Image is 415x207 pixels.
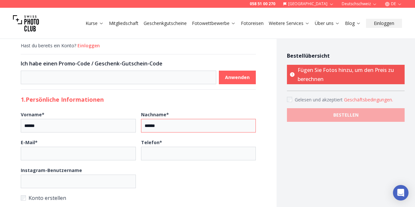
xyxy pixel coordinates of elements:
input: Accept terms [287,97,292,102]
input: Vorname* [21,119,136,132]
b: Nachname * [141,111,169,118]
button: BESTELLEN [287,108,405,122]
button: Blog [342,19,363,28]
a: Blog [345,20,361,27]
label: Konto erstellen [21,193,256,202]
button: Fotoreisen [238,19,266,28]
a: Weitere Services [269,20,310,27]
div: Open Intercom Messenger [393,185,409,201]
b: Instagram-Benutzername [21,167,82,173]
input: E-Mail* [21,147,136,160]
input: Telefon* [141,147,256,160]
b: Vorname * [21,111,44,118]
img: Swiss photo club [13,10,39,36]
input: Nachname* [141,119,256,132]
a: Fotowettbewerbe [192,20,236,27]
button: Weitere Services [266,19,312,28]
input: Konto erstellen [21,195,26,201]
a: Mitgliedschaft [109,20,138,27]
button: Anwenden [219,71,256,84]
span: Gelesen und akzeptiert [295,97,344,103]
button: Einloggen [366,19,402,28]
button: Einloggen [77,42,100,49]
b: BESTELLEN [333,112,359,118]
button: Über uns [312,19,342,28]
button: Mitgliedschaft [106,19,141,28]
b: E-Mail * [21,139,38,145]
button: Geschenkgutscheine [141,19,189,28]
button: Fotowettbewerbe [189,19,238,28]
a: Fotoreisen [241,20,264,27]
input: Instagram-Benutzername [21,175,136,188]
a: 058 51 00 270 [250,1,275,6]
h3: Ich habe einen Promo-Code / Geschenk-Gutschein-Code [21,60,256,67]
b: Telefon * [141,139,162,145]
p: Fügen Sie Fotos hinzu, um den Preis zu berechnen [287,65,405,84]
button: Accept termsGelesen und akzeptiert [344,97,393,103]
b: Anwenden [225,74,250,81]
button: Kurse [83,19,106,28]
h2: 1. Persönliche Informationen [21,95,256,104]
h4: Bestellübersicht [287,52,405,60]
a: Geschenkgutscheine [144,20,187,27]
div: Hast du bereits ein Konto? [21,42,256,49]
a: Über uns [315,20,340,27]
a: Kurse [86,20,104,27]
